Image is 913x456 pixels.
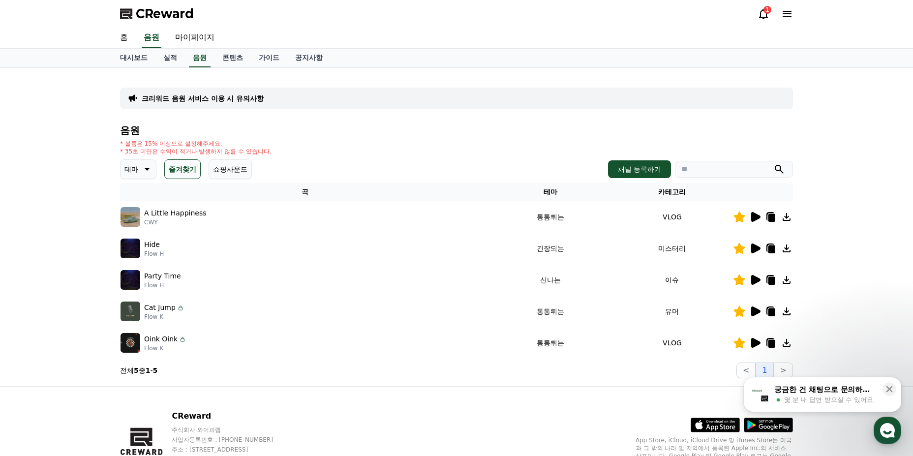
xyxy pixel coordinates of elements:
img: music [121,207,140,227]
span: 홈 [31,327,37,334]
td: 이슈 [611,264,733,296]
a: 홈 [3,312,65,336]
a: 대화 [65,312,127,336]
td: 유머 [611,296,733,327]
button: 즐겨찾기 [164,159,201,179]
th: 곡 [120,183,490,201]
td: 통통튀는 [490,201,611,233]
span: CReward [136,6,194,22]
p: 사업자등록번호 : [PHONE_NUMBER] [172,436,292,444]
img: music [121,333,140,353]
p: CReward [172,410,292,422]
p: 주식회사 와이피랩 [172,426,292,434]
p: Flow H [144,250,164,258]
td: VLOG [611,201,733,233]
strong: 5 [153,366,158,374]
div: 1 [763,6,771,14]
button: 쇼핑사운드 [209,159,252,179]
td: 통통튀는 [490,327,611,359]
button: < [736,363,756,378]
button: 테마 [120,159,156,179]
td: 통통튀는 [490,296,611,327]
button: 1 [756,363,773,378]
p: Flow H [144,281,181,289]
strong: 5 [134,366,139,374]
img: music [121,239,140,258]
span: 설정 [152,327,164,334]
p: 주소 : [STREET_ADDRESS] [172,446,292,454]
a: 마이페이지 [167,28,222,48]
td: VLOG [611,327,733,359]
strong: 1 [146,366,151,374]
img: music [121,270,140,290]
p: 전체 중 - [120,365,157,375]
p: Flow K [144,313,184,321]
p: A Little Happiness [144,208,207,218]
a: 공지사항 [287,49,331,67]
img: music [121,302,140,321]
th: 카테고리 [611,183,733,201]
a: 크리워드 음원 서비스 이용 시 유의사항 [142,93,264,103]
p: Flow K [144,344,186,352]
button: 채널 등록하기 [608,160,671,178]
p: Party Time [144,271,181,281]
p: Oink Oink [144,334,178,344]
h4: 음원 [120,125,793,136]
a: 1 [758,8,769,20]
p: * 볼륨은 15% 이상으로 설정해주세요. [120,140,272,148]
p: * 35초 미만은 수익이 적거나 발생하지 않을 수 있습니다. [120,148,272,155]
a: 실적 [155,49,185,67]
p: CWY [144,218,207,226]
a: 대시보드 [112,49,155,67]
span: 대화 [90,327,102,335]
td: 미스터리 [611,233,733,264]
a: 음원 [189,49,211,67]
a: 설정 [127,312,189,336]
p: Cat Jump [144,303,176,313]
p: Hide [144,240,160,250]
a: 홈 [112,28,136,48]
a: CReward [120,6,194,22]
button: > [774,363,793,378]
a: 가이드 [251,49,287,67]
a: 콘텐츠 [214,49,251,67]
p: 테마 [124,162,138,176]
td: 긴장되는 [490,233,611,264]
a: 음원 [142,28,161,48]
td: 신나는 [490,264,611,296]
th: 테마 [490,183,611,201]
